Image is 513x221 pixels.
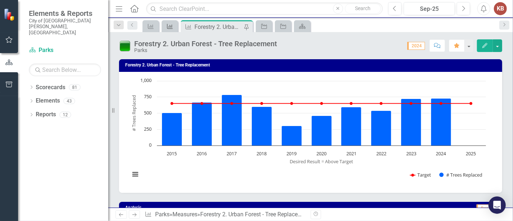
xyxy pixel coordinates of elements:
[197,150,207,157] text: 2016
[227,150,237,157] text: 2017
[125,63,499,68] h3: Forestry 2. Urban Forest - Tree Replacement
[36,97,60,105] a: Elements
[126,77,495,186] div: Chart. Highcharts interactive chart.
[29,18,101,35] small: City of [GEOGRAPHIC_DATA][PERSON_NAME], [GEOGRAPHIC_DATA]
[222,95,242,146] path: 2017, 785. # Trees Replaced.
[477,204,498,212] span: Dec-24
[60,112,71,118] div: 12
[130,169,140,179] button: View chart menu, Chart
[406,5,452,13] div: Sep-25
[256,150,267,157] text: 2018
[440,102,443,105] path: 2024, 650. Target.
[36,83,65,92] a: Scorecards
[144,109,152,116] text: 500
[134,40,277,48] div: Forestry 2. Urban Forest - Tree Replacement
[194,22,242,31] div: Forestry 2. Urban Forest - Tree Replacement
[125,205,284,210] h3: Analysis
[466,150,476,157] text: 2025
[431,99,451,146] path: 2024, 728. # Trees Replaced.
[149,142,152,148] text: 0
[439,172,483,178] button: Show # Trees Replaced
[119,40,131,52] img: On Target
[171,102,174,105] path: 2015, 650. Target.
[341,107,361,146] path: 2021, 596. # Trees Replaced.
[417,172,431,178] text: Target
[282,126,302,146] path: 2019, 303. # Trees Replaced.
[192,103,212,146] path: 2016, 668. # Trees Replaced.
[29,64,101,76] input: Search Below...
[380,102,383,105] path: 2022, 650. Target.
[312,116,332,146] path: 2020, 462. # Trees Replaced.
[134,48,277,53] div: Parks
[320,102,323,105] path: 2020, 650. Target.
[290,102,293,105] path: 2019, 650. Target.
[131,95,137,131] text: # Trees Replaced
[146,3,383,15] input: Search ClearPoint...
[171,102,473,105] g: Target, series 1 of 2. Line with 11 data points.
[355,5,370,11] span: Search
[140,77,152,83] text: 1,000
[145,211,305,219] div: » »
[488,196,506,214] div: Open Intercom Messenger
[401,99,421,146] path: 2023, 725. # Trees Replaced.
[446,172,482,178] text: # Trees Replaced
[252,107,272,146] path: 2018, 602. # Trees Replaced.
[201,102,203,105] path: 2016, 650. Target.
[126,77,490,186] svg: Interactive chart
[410,172,431,178] button: Show Target
[376,150,386,157] text: 2022
[4,8,16,21] img: ClearPoint Strategy
[286,150,297,157] text: 2019
[29,46,101,55] a: Parks
[144,126,152,132] text: 250
[371,111,391,146] path: 2022, 538. # Trees Replaced.
[316,150,326,157] text: 2020
[63,98,75,104] div: 43
[406,150,416,157] text: 2023
[231,102,233,105] path: 2017, 650. Target.
[200,211,311,218] div: Forestry 2. Urban Forest - Tree Replacement
[172,211,197,218] a: Measures
[36,110,56,119] a: Reports
[162,113,182,146] path: 2015, 508. # Trees Replaced.
[345,4,381,14] button: Search
[260,102,263,105] path: 2018, 650. Target.
[69,84,80,90] div: 81
[404,2,455,15] button: Sep-25
[144,93,152,100] text: 750
[494,2,507,15] button: KB
[346,150,356,157] text: 2021
[162,81,472,146] g: # Trees Replaced, series 2 of 2. Bar series with 11 bars.
[290,158,353,165] text: Desired Result = Above Target
[407,42,425,50] span: 2024
[155,211,170,218] a: Parks
[436,150,447,157] text: 2024
[350,102,353,105] path: 2021, 650. Target.
[167,150,177,157] text: 2015
[470,102,473,105] path: 2025, 650. Target.
[29,9,101,18] span: Elements & Reports
[410,102,413,105] path: 2023, 650. Target.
